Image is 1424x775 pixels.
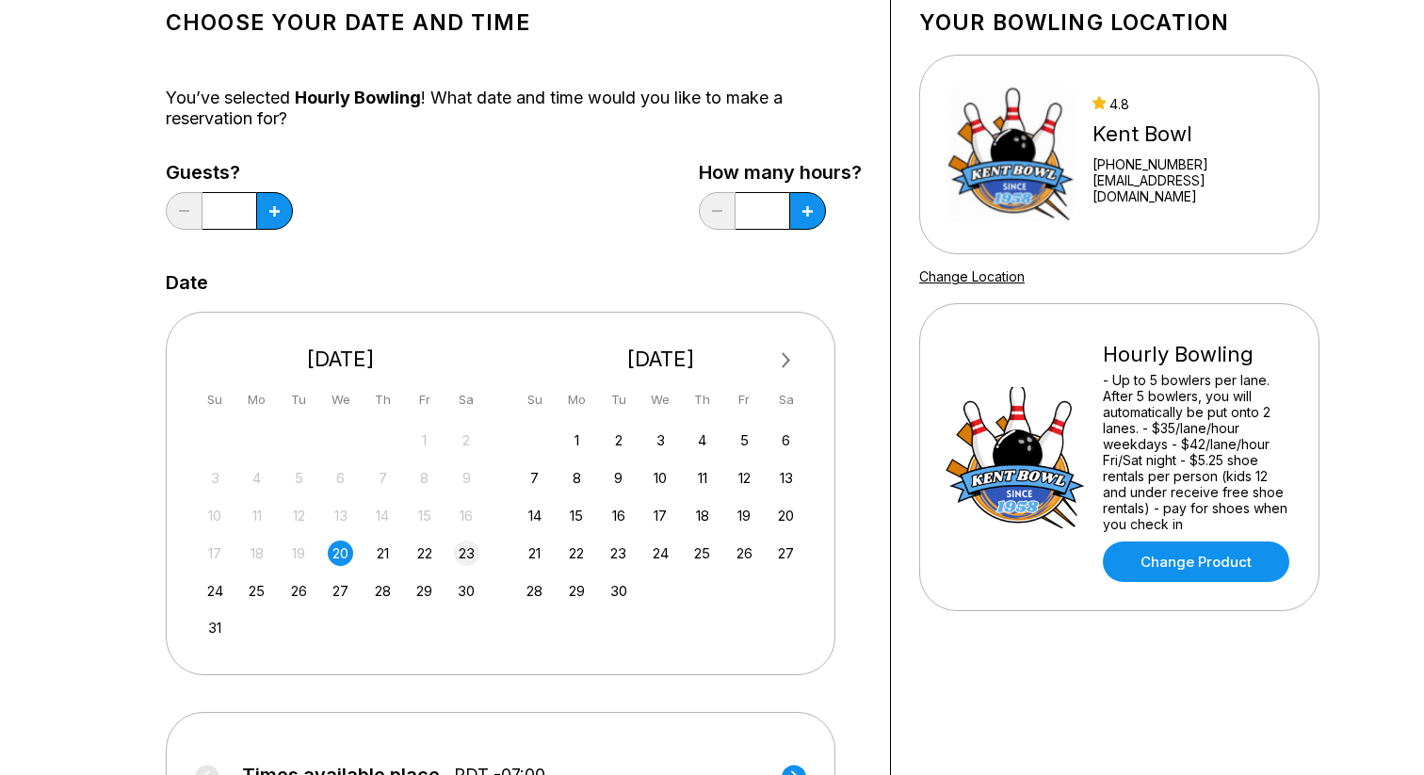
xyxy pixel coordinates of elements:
div: Choose Friday, August 29th, 2025 [412,578,437,604]
div: Choose Sunday, September 28th, 2025 [522,578,547,604]
div: Choose Sunday, August 31st, 2025 [202,615,228,640]
div: Choose Friday, August 22nd, 2025 [412,541,437,566]
div: Choose Tuesday, September 16th, 2025 [606,503,631,528]
div: Choose Friday, September 5th, 2025 [732,428,757,453]
div: Mo [244,387,269,412]
div: Choose Tuesday, September 30th, 2025 [606,578,631,604]
div: Not available Sunday, August 10th, 2025 [202,503,228,528]
div: Not available Monday, August 11th, 2025 [244,503,269,528]
div: Choose Wednesday, September 24th, 2025 [648,541,673,566]
div: Choose Thursday, August 28th, 2025 [370,578,396,604]
div: We [648,387,673,412]
div: [DATE] [195,347,487,372]
div: We [328,387,353,412]
div: Not available Friday, August 8th, 2025 [412,465,437,491]
div: 4.8 [1092,96,1294,112]
div: - Up to 5 bowlers per lane. After 5 bowlers, you will automatically be put onto 2 lanes. - $35/la... [1103,372,1294,532]
div: Choose Monday, August 25th, 2025 [244,578,269,604]
h1: Choose your Date and time [166,9,862,36]
div: Not available Sunday, August 17th, 2025 [202,541,228,566]
div: Choose Tuesday, September 2nd, 2025 [606,428,631,453]
div: Not available Wednesday, August 6th, 2025 [328,465,353,491]
a: Change Product [1103,541,1289,582]
div: Not available Saturday, August 16th, 2025 [454,503,479,528]
div: Choose Saturday, August 30th, 2025 [454,578,479,604]
div: Choose Thursday, September 18th, 2025 [689,503,715,528]
div: Kent Bowl [1092,121,1294,147]
div: Su [522,387,547,412]
div: Choose Saturday, September 6th, 2025 [773,428,799,453]
div: Su [202,387,228,412]
div: Tu [286,387,312,412]
div: Choose Friday, September 12th, 2025 [732,465,757,491]
div: Choose Thursday, September 4th, 2025 [689,428,715,453]
div: Choose Tuesday, August 26th, 2025 [286,578,312,604]
div: Fr [412,387,437,412]
div: Not available Tuesday, August 5th, 2025 [286,465,312,491]
div: [DATE] [515,347,807,372]
span: Hourly Bowling [295,88,421,107]
div: Choose Sunday, August 24th, 2025 [202,578,228,604]
div: Sa [454,387,479,412]
div: Choose Wednesday, September 3rd, 2025 [648,428,673,453]
div: Choose Saturday, September 27th, 2025 [773,541,799,566]
div: Not available Monday, August 4th, 2025 [244,465,269,491]
div: Choose Monday, September 15th, 2025 [564,503,590,528]
div: Choose Saturday, September 13th, 2025 [773,465,799,491]
div: Choose Saturday, August 23rd, 2025 [454,541,479,566]
div: Choose Wednesday, September 17th, 2025 [648,503,673,528]
div: Choose Monday, September 22nd, 2025 [564,541,590,566]
div: Choose Wednesday, September 10th, 2025 [648,465,673,491]
h1: Your bowling location [919,9,1319,36]
div: Choose Monday, September 29th, 2025 [564,578,590,604]
div: Not available Friday, August 1st, 2025 [412,428,437,453]
div: [PHONE_NUMBER] [1092,156,1294,172]
div: month 2025-08 [200,426,482,641]
div: You’ve selected ! What date and time would you like to make a reservation for? [166,88,862,129]
div: Not available Thursday, August 14th, 2025 [370,503,396,528]
div: Choose Friday, September 26th, 2025 [732,541,757,566]
div: Choose Sunday, September 14th, 2025 [522,503,547,528]
div: Choose Tuesday, September 23rd, 2025 [606,541,631,566]
div: Hourly Bowling [1103,342,1294,367]
div: Choose Tuesday, September 9th, 2025 [606,465,631,491]
img: Kent Bowl [945,84,1076,225]
div: Mo [564,387,590,412]
a: Change Location [919,268,1025,284]
div: Choose Thursday, September 25th, 2025 [689,541,715,566]
div: Choose Sunday, September 7th, 2025 [522,465,547,491]
div: Not available Tuesday, August 19th, 2025 [286,541,312,566]
div: Choose Wednesday, August 20th, 2025 [328,541,353,566]
label: Guests? [166,162,293,183]
div: Not available Wednesday, August 13th, 2025 [328,503,353,528]
label: Date [166,272,208,293]
div: Not available Thursday, August 7th, 2025 [370,465,396,491]
div: Not available Saturday, August 2nd, 2025 [454,428,479,453]
div: Not available Friday, August 15th, 2025 [412,503,437,528]
div: Tu [606,387,631,412]
div: Choose Sunday, September 21st, 2025 [522,541,547,566]
a: [EMAIL_ADDRESS][DOMAIN_NAME] [1092,172,1294,204]
label: How many hours? [699,162,862,183]
div: Choose Monday, September 1st, 2025 [564,428,590,453]
div: month 2025-09 [520,426,802,604]
div: Choose Monday, September 8th, 2025 [564,465,590,491]
div: Th [370,387,396,412]
div: Choose Wednesday, August 27th, 2025 [328,578,353,604]
div: Sa [773,387,799,412]
div: Not available Sunday, August 3rd, 2025 [202,465,228,491]
button: Next Month [771,346,801,376]
div: Not available Saturday, August 9th, 2025 [454,465,479,491]
div: Not available Tuesday, August 12th, 2025 [286,503,312,528]
div: Choose Friday, September 19th, 2025 [732,503,757,528]
div: Fr [732,387,757,412]
div: Choose Saturday, September 20th, 2025 [773,503,799,528]
div: Not available Monday, August 18th, 2025 [244,541,269,566]
div: Choose Thursday, September 11th, 2025 [689,465,715,491]
img: Hourly Bowling [945,387,1086,528]
div: Th [689,387,715,412]
div: Choose Thursday, August 21st, 2025 [370,541,396,566]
